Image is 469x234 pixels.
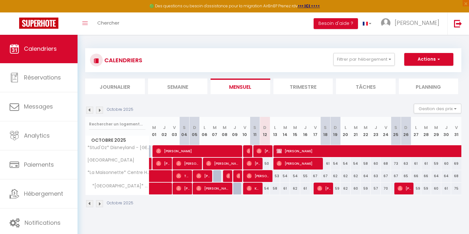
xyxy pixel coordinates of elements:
abbr: S [324,125,327,131]
th: 22 [361,117,371,145]
a: >>> ICI <<<< [298,3,320,9]
div: 66 [411,170,421,182]
div: 69 [451,158,461,170]
abbr: J [375,125,377,131]
abbr: M [424,125,428,131]
div: 73 [391,158,401,170]
th: 31 [451,117,461,145]
span: [PERSON_NAME] [176,182,190,194]
abbr: M [354,125,358,131]
div: 64 [361,170,371,182]
span: Réservations [24,73,61,81]
div: 62 [340,170,351,182]
th: 16 [300,117,310,145]
div: 54 [351,158,361,170]
div: 67 [381,170,391,182]
span: Messages [24,102,53,110]
div: 67 [320,170,331,182]
th: 28 [421,117,431,145]
div: 64 [431,170,441,182]
span: [PERSON_NAME] [247,145,250,157]
span: Chercher [97,19,119,26]
span: [PERSON_NAME] [257,145,270,157]
button: Besoin d'aide ? [314,18,358,29]
th: 20 [340,117,351,145]
img: ... [381,18,391,28]
div: 64 [441,170,451,182]
th: 04 [179,117,190,145]
span: [PERSON_NAME] [156,145,241,157]
div: 57 [371,183,381,194]
input: Rechercher un logement... [89,118,145,130]
div: 60 [351,183,361,194]
img: Super Booking [19,18,58,29]
button: Filtrer par hébergement [333,53,395,66]
th: 07 [210,117,220,145]
li: Trimestre [273,79,333,94]
th: 27 [411,117,421,145]
div: 67 [310,170,321,182]
th: 14 [280,117,290,145]
th: 06 [199,117,210,145]
div: 54 [290,170,300,182]
th: 30 [441,117,451,145]
div: 58 [361,158,371,170]
abbr: J [234,125,236,131]
span: [PERSON_NAME] N'Tsomi-Samba [398,182,411,194]
th: 03 [169,117,180,145]
div: 68 [381,158,391,170]
abbr: D [193,125,196,131]
div: 59 [411,183,421,194]
span: [PERSON_NAME] [196,182,230,194]
abbr: S [183,125,186,131]
span: Hébergement [24,190,63,198]
div: 62 [331,170,341,182]
button: Actions [404,53,453,66]
th: 25 [391,117,401,145]
abbr: V [314,125,317,131]
abbr: D [334,125,337,131]
abbr: D [263,125,266,131]
div: 61 [411,158,421,170]
abbr: M [293,125,297,131]
th: 29 [431,117,441,145]
div: 62 [340,183,351,194]
div: 59 [421,183,431,194]
th: 05 [190,117,200,145]
div: 59 [331,183,341,194]
abbr: V [455,125,458,131]
div: 61 [441,183,451,194]
abbr: M [213,125,217,131]
th: 26 [401,117,411,145]
th: 11 [250,117,260,145]
div: 59 [361,183,371,194]
th: 02 [159,117,169,145]
div: 58 [270,183,280,194]
span: [PERSON_NAME] [206,157,240,170]
abbr: L [415,125,417,131]
div: 54 [340,158,351,170]
span: *[GEOGRAPHIC_DATA]* hyper centre [86,183,150,190]
span: *La Maisonnette* Centre Historique [86,170,150,175]
span: [GEOGRAPHIC_DATA] [86,158,134,162]
abbr: V [243,125,246,131]
abbr: M [223,125,227,131]
li: Mensuel [211,79,270,94]
abbr: M [434,125,438,131]
span: [PERSON_NAME] [317,182,331,194]
div: 54 [331,158,341,170]
th: 10 [240,117,250,145]
th: 17 [310,117,321,145]
th: 15 [290,117,300,145]
span: [PERSON_NAME] [247,157,260,170]
img: logout [454,19,462,27]
p: Octobre 2025 [107,200,133,206]
a: ... [PERSON_NAME] [376,12,447,35]
span: Calendriers [24,45,57,53]
th: 08 [220,117,230,145]
div: 66 [421,170,431,182]
abbr: M [283,125,287,131]
div: 61 [280,183,290,194]
li: Tâches [336,79,396,94]
span: Notifications [25,219,61,227]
